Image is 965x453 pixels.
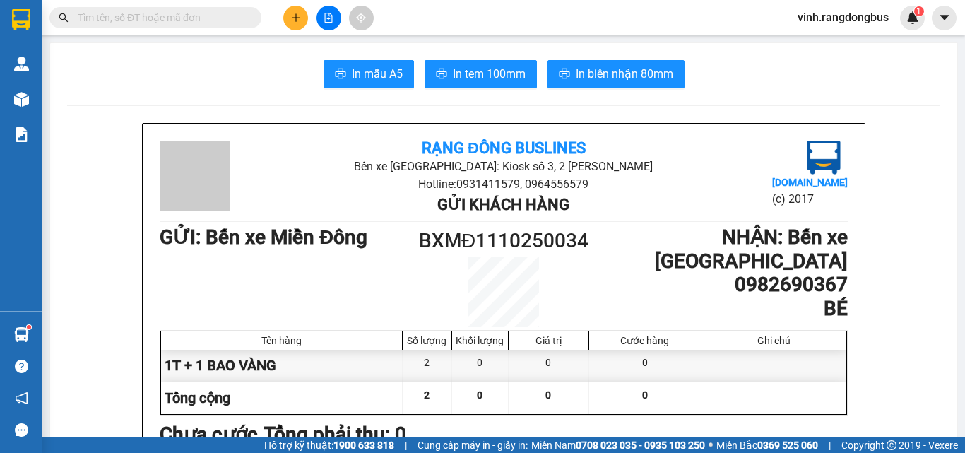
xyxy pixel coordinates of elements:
[906,11,919,24] img: icon-new-feature
[14,92,29,107] img: warehouse-icon
[436,68,447,81] span: printer
[291,13,301,23] span: plus
[509,350,589,382] div: 0
[165,389,230,406] span: Tổng cộng
[829,437,831,453] span: |
[406,335,448,346] div: Số lượng
[418,225,590,257] h1: BXMĐ1110250034
[772,190,848,208] li: (c) 2017
[335,68,346,81] span: printer
[165,335,398,346] div: Tên hàng
[356,13,366,23] span: aim
[590,273,848,297] h1: 0982690367
[545,389,551,401] span: 0
[453,65,526,83] span: In tem 100mm
[403,350,452,382] div: 2
[938,11,951,24] span: caret-down
[705,335,843,346] div: Ghi chú
[452,350,509,382] div: 0
[477,389,482,401] span: 0
[655,225,848,273] b: NHẬN : Bến xe [GEOGRAPHIC_DATA]
[512,335,585,346] div: Giá trị
[590,297,848,321] h1: BÉ
[160,423,258,446] b: Chưa cước
[642,389,648,401] span: 0
[437,196,569,213] b: Gửi khách hàng
[559,68,570,81] span: printer
[264,423,406,446] b: Tổng phải thu: 0
[424,389,430,401] span: 2
[324,13,333,23] span: file-add
[12,9,30,30] img: logo-vxr
[418,437,528,453] span: Cung cấp máy in - giấy in:
[932,6,957,30] button: caret-down
[547,60,685,88] button: printerIn biên nhận 80mm
[716,437,818,453] span: Miền Bắc
[914,6,924,16] sup: 1
[576,440,705,451] strong: 0708 023 035 - 0935 103 250
[352,65,403,83] span: In mẫu A5
[264,437,394,453] span: Hỗ trợ kỹ thuật:
[316,6,341,30] button: file-add
[405,437,407,453] span: |
[283,6,308,30] button: plus
[916,6,921,16] span: 1
[161,350,403,382] div: 1T + 1 BAO VÀNG
[786,8,900,26] span: vinh.rangdongbus
[593,335,697,346] div: Cước hàng
[160,225,367,249] b: GỬI : Bến xe Miền Đông
[576,65,673,83] span: In biên nhận 80mm
[807,141,841,175] img: logo.jpg
[349,6,374,30] button: aim
[59,13,69,23] span: search
[772,177,848,188] b: [DOMAIN_NAME]
[456,335,504,346] div: Khối lượng
[333,440,394,451] strong: 1900 633 818
[274,158,733,175] li: Bến xe [GEOGRAPHIC_DATA]: Kiosk số 3, 2 [PERSON_NAME]
[15,360,28,373] span: question-circle
[274,175,733,193] li: Hotline: 0931411579, 0964556579
[589,350,701,382] div: 0
[27,325,31,329] sup: 1
[324,60,414,88] button: printerIn mẫu A5
[422,139,586,157] b: Rạng Đông Buslines
[15,423,28,437] span: message
[14,57,29,71] img: warehouse-icon
[887,440,896,450] span: copyright
[757,440,818,451] strong: 0369 525 060
[78,10,244,25] input: Tìm tên, số ĐT hoặc mã đơn
[531,437,705,453] span: Miền Nam
[15,392,28,405] span: notification
[14,327,29,342] img: warehouse-icon
[425,60,537,88] button: printerIn tem 100mm
[14,127,29,142] img: solution-icon
[709,442,713,448] span: ⚪️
